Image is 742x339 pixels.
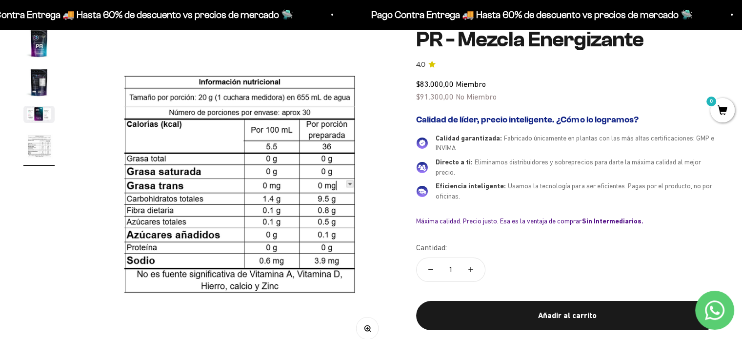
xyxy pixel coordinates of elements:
span: Miembro [456,80,486,88]
img: PR - Mezcla Energizante [23,28,55,59]
span: $91.300,00 [416,92,454,101]
div: Más información sobre los ingredientes [12,46,202,63]
button: Ir al artículo 3 [23,106,55,126]
img: PR - Mezcla Energizante [23,131,55,163]
span: Calidad garantizada: [436,134,502,142]
span: Enviar [160,146,201,163]
div: Añadir al carrito [436,309,699,322]
label: Cantidad: [416,241,447,254]
div: Un mejor precio [12,124,202,141]
img: PR - Mezcla Energizante [23,67,55,98]
mark: 0 [705,96,717,107]
span: Usamos la tecnología para ser eficientes. Pagas por el producto, no por oficinas. [436,182,712,200]
span: Eficiencia inteligente: [436,182,506,190]
a: 4.04.0 de 5.0 estrellas [416,60,719,70]
span: Directo a ti: [436,158,473,166]
div: Una promoción especial [12,85,202,102]
a: 0 [710,106,735,117]
button: Ir al artículo 2 [23,67,55,101]
p: ¿Qué te haría sentir más seguro de comprar este producto? [12,16,202,38]
span: Fabricado únicamente en plantas con las más altas certificaciones: GMP e INVIMA. [436,134,714,152]
img: PR - Mezcla Energizante [23,106,55,123]
span: Eliminamos distribuidores y sobreprecios para darte la máxima calidad al mejor precio. [436,158,701,176]
h1: PR - Mezcla Energizante [416,28,719,51]
div: Un video del producto [12,105,202,122]
button: Aumentar cantidad [457,258,485,281]
img: Eficiencia inteligente [416,185,428,197]
div: Máxima calidad. Precio justo. Esa es la ventaja de comprar [416,217,719,225]
img: Directo a ti [416,161,428,173]
button: Ir al artículo 1 [23,28,55,62]
span: $83.000,00 [416,80,454,88]
button: Ir al artículo 4 [23,131,55,166]
div: Reseñas de otros clientes [12,66,202,83]
button: Enviar [159,146,202,163]
button: Reducir cantidad [417,258,445,281]
h2: Calidad de líder, precio inteligente. ¿Cómo lo logramos? [416,115,719,125]
b: Sin Intermediarios. [582,217,643,225]
img: Calidad garantizada [416,137,428,149]
p: Pago Contra Entrega 🚚 Hasta 60% de descuento vs precios de mercado 🛸 [360,7,682,22]
span: No Miembro [456,92,497,101]
button: Añadir al carrito [416,301,719,330]
span: 4.0 [416,60,425,70]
